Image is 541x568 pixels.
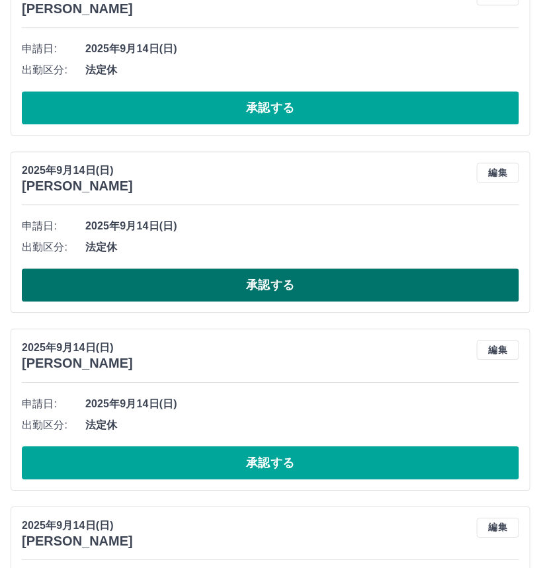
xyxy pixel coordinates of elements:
span: 出勤区分: [22,239,85,255]
h3: [PERSON_NAME] [22,534,133,549]
button: 編集 [477,163,519,183]
p: 2025年9月14日(日) [22,518,133,534]
p: 2025年9月14日(日) [22,163,133,179]
h3: [PERSON_NAME] [22,1,133,17]
span: 申請日: [22,218,85,234]
span: 申請日: [22,396,85,412]
span: 出勤区分: [22,417,85,433]
button: 承認する [22,91,519,124]
h3: [PERSON_NAME] [22,356,133,371]
button: 編集 [477,518,519,538]
span: 出勤区分: [22,62,85,78]
span: 法定休 [85,239,519,255]
span: 法定休 [85,417,519,433]
h3: [PERSON_NAME] [22,179,133,194]
p: 2025年9月14日(日) [22,340,133,356]
span: 申請日: [22,41,85,57]
span: 法定休 [85,62,519,78]
button: 承認する [22,268,519,302]
span: 2025年9月14日(日) [85,218,519,234]
button: 編集 [477,340,519,360]
span: 2025年9月14日(日) [85,41,519,57]
button: 承認する [22,446,519,479]
span: 2025年9月14日(日) [85,396,519,412]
